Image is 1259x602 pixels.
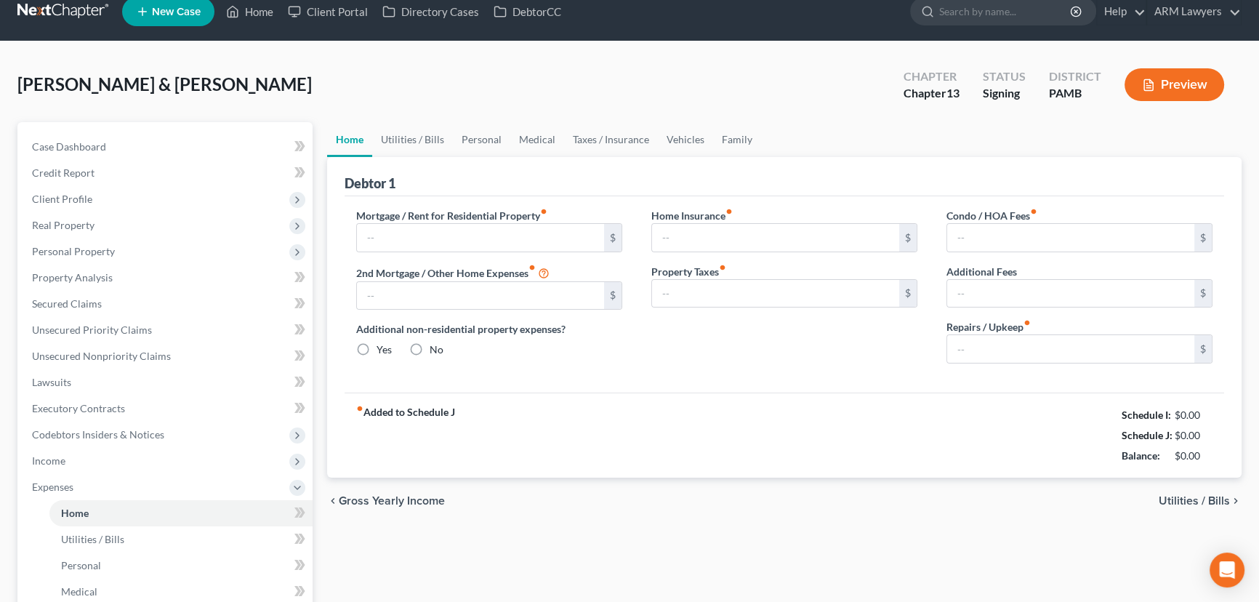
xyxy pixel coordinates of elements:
input: -- [947,224,1194,252]
span: Executory Contracts [32,402,125,414]
input: -- [652,224,899,252]
a: Personal [49,553,313,579]
button: Utilities / Bills chevron_right [1159,495,1242,507]
div: $ [604,282,622,310]
input: -- [947,335,1194,363]
i: chevron_left [327,495,339,507]
a: Utilities / Bills [49,526,313,553]
strong: Schedule J: [1122,429,1172,441]
span: New Case [152,7,201,17]
div: $ [604,224,622,252]
span: Codebtors Insiders & Notices [32,428,164,441]
div: $0.00 [1175,449,1213,463]
span: Expenses [32,481,73,493]
span: Gross Yearly Income [339,495,445,507]
a: Case Dashboard [20,134,313,160]
a: Secured Claims [20,291,313,317]
a: Home [327,122,372,157]
span: Case Dashboard [32,140,106,153]
span: Real Property [32,219,94,231]
span: Unsecured Priority Claims [32,324,152,336]
div: Chapter [904,68,960,85]
a: Credit Report [20,160,313,186]
label: Additional non-residential property expenses? [356,321,622,337]
a: Medical [510,122,564,157]
div: $ [1194,335,1212,363]
span: Home [61,507,89,519]
span: Unsecured Nonpriority Claims [32,350,171,362]
div: Chapter [904,85,960,102]
span: Utilities / Bills [61,533,124,545]
div: Debtor 1 [345,174,395,192]
a: Executory Contracts [20,396,313,422]
div: $0.00 [1175,428,1213,443]
i: fiber_manual_record [540,208,547,215]
button: chevron_left Gross Yearly Income [327,495,445,507]
a: Utilities / Bills [372,122,453,157]
i: fiber_manual_record [1030,208,1037,215]
div: $ [899,224,917,252]
i: fiber_manual_record [1023,319,1031,326]
input: -- [652,280,899,308]
label: Repairs / Upkeep [946,319,1031,334]
label: Condo / HOA Fees [946,208,1037,223]
div: $ [1194,280,1212,308]
label: Additional Fees [946,264,1017,279]
a: Property Analysis [20,265,313,291]
strong: Schedule I: [1122,409,1171,421]
div: Status [983,68,1026,85]
a: Family [713,122,761,157]
a: Unsecured Priority Claims [20,317,313,343]
label: 2nd Mortgage / Other Home Expenses [356,264,550,281]
div: Open Intercom Messenger [1210,553,1244,587]
a: Home [49,500,313,526]
label: Home Insurance [651,208,733,223]
strong: Added to Schedule J [356,405,455,466]
strong: Balance: [1122,449,1160,462]
i: fiber_manual_record [725,208,733,215]
span: Income [32,454,65,467]
span: 13 [946,86,960,100]
i: fiber_manual_record [528,264,536,271]
label: No [430,342,443,357]
input: -- [947,280,1194,308]
input: -- [357,282,604,310]
span: Personal [61,559,101,571]
a: Lawsuits [20,369,313,396]
div: Signing [983,85,1026,102]
div: $ [1194,224,1212,252]
span: Medical [61,585,97,598]
span: Utilities / Bills [1159,495,1230,507]
div: PAMB [1049,85,1101,102]
span: Secured Claims [32,297,102,310]
label: Yes [377,342,392,357]
button: Preview [1125,68,1224,101]
input: -- [357,224,604,252]
i: fiber_manual_record [719,264,726,271]
label: Mortgage / Rent for Residential Property [356,208,547,223]
div: $0.00 [1175,408,1213,422]
a: Taxes / Insurance [564,122,658,157]
span: Personal Property [32,245,115,257]
span: Client Profile [32,193,92,205]
label: Property Taxes [651,264,726,279]
span: Credit Report [32,166,94,179]
span: Property Analysis [32,271,113,284]
a: Vehicles [658,122,713,157]
span: Lawsuits [32,376,71,388]
div: District [1049,68,1101,85]
i: fiber_manual_record [356,405,363,412]
a: Unsecured Nonpriority Claims [20,343,313,369]
i: chevron_right [1230,495,1242,507]
a: Personal [453,122,510,157]
div: $ [899,280,917,308]
span: [PERSON_NAME] & [PERSON_NAME] [17,73,312,95]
